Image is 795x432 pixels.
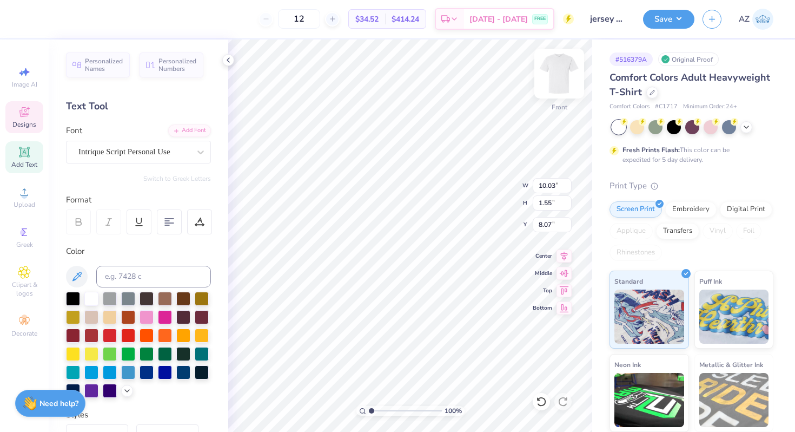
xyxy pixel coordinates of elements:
[533,287,552,294] span: Top
[66,125,82,137] label: Font
[609,201,662,218] div: Screen Print
[168,125,211,137] div: Add Font
[12,120,36,129] span: Designs
[96,266,211,287] input: e.g. 7428 c
[655,102,678,112] span: # C1717
[355,14,379,25] span: $34.52
[11,329,37,338] span: Decorate
[66,99,211,114] div: Text Tool
[739,13,750,25] span: AZ
[609,71,770,99] span: Comfort Colors Adult Heavyweight T-Shirt
[622,145,756,165] div: This color can be expedited for 5 day delivery.
[703,223,733,239] div: Vinyl
[614,373,684,427] img: Neon Ink
[445,406,462,416] span: 100 %
[622,146,680,154] strong: Fresh Prints Flash:
[609,223,653,239] div: Applique
[552,102,567,112] div: Front
[278,9,320,29] input: – –
[85,57,123,73] span: Personalized Names
[739,9,773,30] a: AZ
[392,14,419,25] span: $414.24
[665,201,717,218] div: Embroidery
[538,52,581,95] img: Front
[582,8,635,30] input: Untitled Design
[534,15,546,23] span: FREE
[699,290,769,344] img: Puff Ink
[143,174,211,183] button: Switch to Greek Letters
[11,160,37,169] span: Add Text
[683,102,737,112] span: Minimum Order: 24 +
[609,180,773,192] div: Print Type
[609,53,653,66] div: # 516379A
[699,373,769,427] img: Metallic & Glitter Ink
[609,102,650,112] span: Comfort Colors
[469,14,528,25] span: [DATE] - [DATE]
[5,280,43,298] span: Clipart & logos
[699,359,763,370] span: Metallic & Glitter Ink
[752,9,773,30] img: Anna Ziegler
[66,194,212,206] div: Format
[614,359,641,370] span: Neon Ink
[720,201,772,218] div: Digital Print
[643,10,694,29] button: Save
[533,304,552,312] span: Bottom
[656,223,699,239] div: Transfers
[39,398,78,409] strong: Need help?
[16,240,33,249] span: Greek
[158,57,197,73] span: Personalized Numbers
[699,276,722,287] span: Puff Ink
[614,290,684,344] img: Standard
[66,409,211,421] div: Styles
[533,270,552,277] span: Middle
[533,252,552,260] span: Center
[12,80,37,89] span: Image AI
[609,245,662,261] div: Rhinestones
[66,245,211,258] div: Color
[736,223,761,239] div: Foil
[14,200,35,209] span: Upload
[614,276,643,287] span: Standard
[658,53,719,66] div: Original Proof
